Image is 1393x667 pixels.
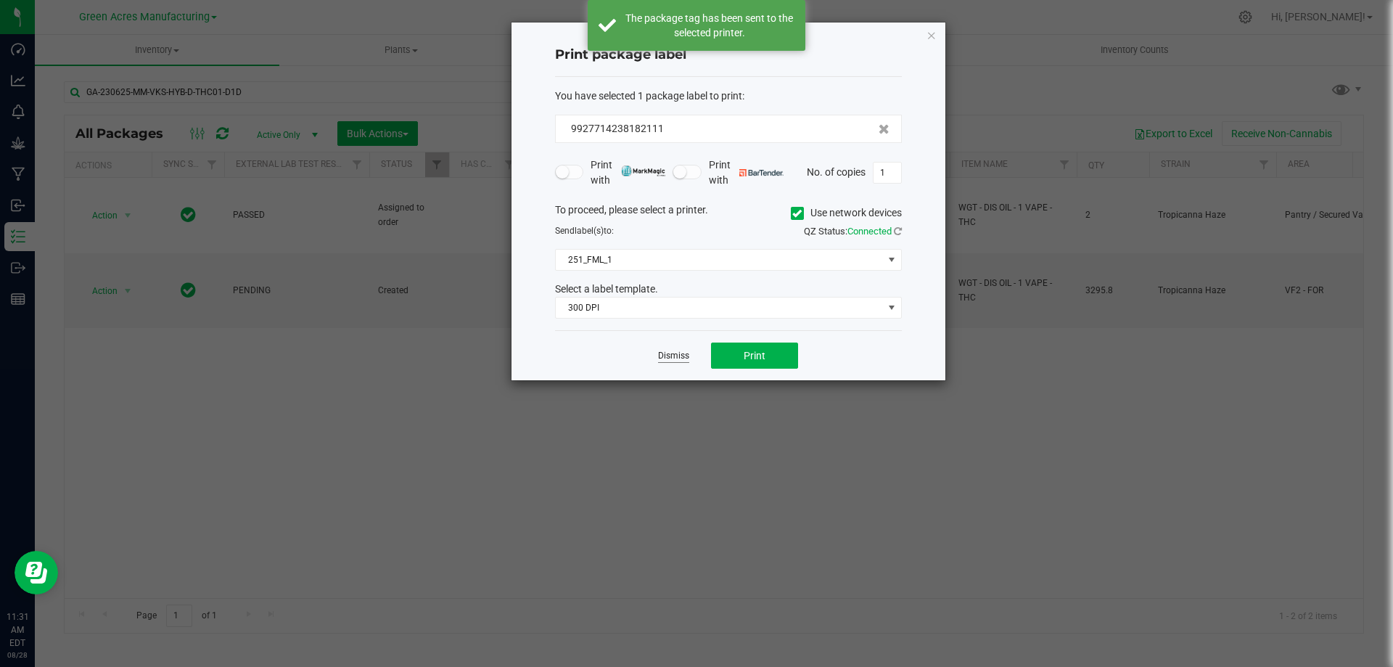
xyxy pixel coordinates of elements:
span: Connected [847,226,892,237]
span: Print [744,350,765,361]
span: 300 DPI [556,298,883,318]
span: QZ Status: [804,226,902,237]
span: 9927714238182111 [571,123,664,134]
img: bartender.png [739,169,784,176]
span: Print with [591,157,665,188]
div: To proceed, please select a printer. [544,202,913,224]
span: 251_FML_1 [556,250,883,270]
span: Print with [709,157,784,188]
span: You have selected 1 package label to print [555,90,742,102]
div: : [555,89,902,104]
span: Send to: [555,226,614,236]
span: No. of copies [807,165,866,177]
iframe: Resource center [15,551,58,594]
div: Select a label template. [544,282,913,297]
label: Use network devices [791,205,902,221]
div: The package tag has been sent to the selected printer. [624,11,794,40]
a: Dismiss [658,350,689,362]
span: label(s) [575,226,604,236]
img: mark_magic_cybra.png [621,165,665,176]
h4: Print package label [555,46,902,65]
button: Print [711,343,798,369]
